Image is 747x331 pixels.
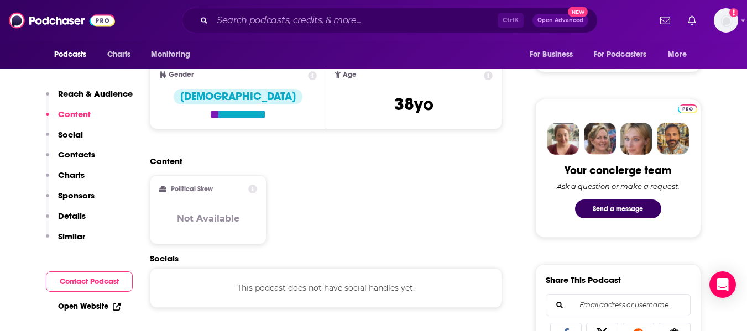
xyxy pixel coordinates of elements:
img: Podchaser Pro [678,104,697,113]
span: Open Advanced [537,18,583,23]
img: Barbara Profile [584,123,616,155]
a: Show notifications dropdown [683,11,701,30]
div: Search podcasts, credits, & more... [182,8,598,33]
div: Ask a question or make a request. [557,182,680,191]
span: Age [343,71,357,78]
input: Email address or username... [555,295,681,316]
button: Similar [46,231,85,251]
button: open menu [143,44,205,65]
span: For Business [530,47,573,62]
h3: Not Available [177,213,239,224]
span: Charts [107,47,131,62]
div: Your concierge team [565,164,671,177]
button: Open AdvancedNew [532,14,588,27]
button: Social [46,129,83,150]
p: Charts [58,170,85,180]
span: New [568,7,588,17]
button: Reach & Audience [46,88,133,109]
div: This podcast does not have social handles yet. [150,268,503,308]
a: Pro website [678,103,697,113]
p: Content [58,109,91,119]
span: Podcasts [54,47,87,62]
img: Jon Profile [657,123,689,155]
button: Content [46,109,91,129]
button: Contact Podcast [46,271,133,292]
span: More [668,47,687,62]
span: Monitoring [151,47,190,62]
a: Open Website [58,302,121,311]
input: Search podcasts, credits, & more... [212,12,498,29]
button: open menu [660,44,701,65]
span: 38 yo [394,93,433,115]
div: Search followers [546,294,691,316]
div: [DEMOGRAPHIC_DATA] [174,89,302,104]
p: Reach & Audience [58,88,133,99]
p: Details [58,211,86,221]
h3: Share This Podcast [546,275,621,285]
p: Similar [58,231,85,241]
img: User Profile [714,8,738,33]
button: open menu [522,44,587,65]
a: Show notifications dropdown [656,11,675,30]
button: Sponsors [46,190,95,211]
button: Send a message [575,199,661,218]
h2: Socials [150,253,503,264]
p: Social [58,129,83,140]
button: Show profile menu [714,8,738,33]
span: Ctrl K [498,13,524,28]
button: Charts [46,170,85,190]
img: Podchaser - Follow, Share and Rate Podcasts [9,10,115,31]
h2: Political Skew [171,185,213,193]
span: Logged in as angelabellBL2024 [714,8,738,33]
a: Charts [100,44,138,65]
button: Details [46,211,86,231]
button: open menu [46,44,101,65]
button: Contacts [46,149,95,170]
span: Gender [169,71,194,78]
span: For Podcasters [594,47,647,62]
img: Sydney Profile [547,123,579,155]
button: open menu [587,44,663,65]
img: Jules Profile [620,123,652,155]
p: Sponsors [58,190,95,201]
h2: Content [150,156,494,166]
svg: Add a profile image [729,8,738,17]
div: Open Intercom Messenger [709,271,736,298]
p: Contacts [58,149,95,160]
